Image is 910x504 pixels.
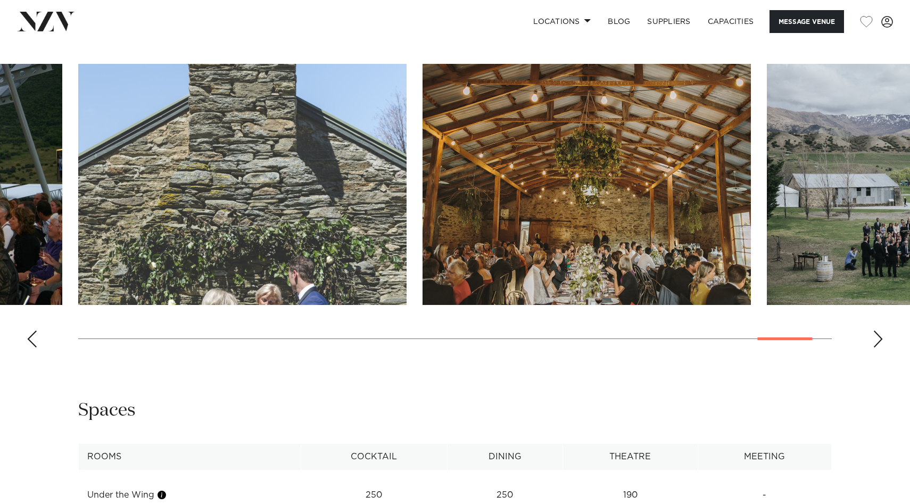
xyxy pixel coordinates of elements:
a: SUPPLIERS [639,10,699,33]
a: Capacities [699,10,763,33]
swiper-slide: 29 / 30 [423,64,751,305]
th: Rooms [79,444,301,470]
button: Message Venue [770,10,844,33]
h2: Spaces [78,399,136,423]
th: Meeting [698,444,831,470]
th: Theatre [562,444,698,470]
swiper-slide: 28 / 30 [78,64,407,305]
th: Dining [447,444,562,470]
a: Locations [525,10,599,33]
img: nzv-logo.png [17,12,75,31]
th: Cocktail [301,444,447,470]
a: BLOG [599,10,639,33]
